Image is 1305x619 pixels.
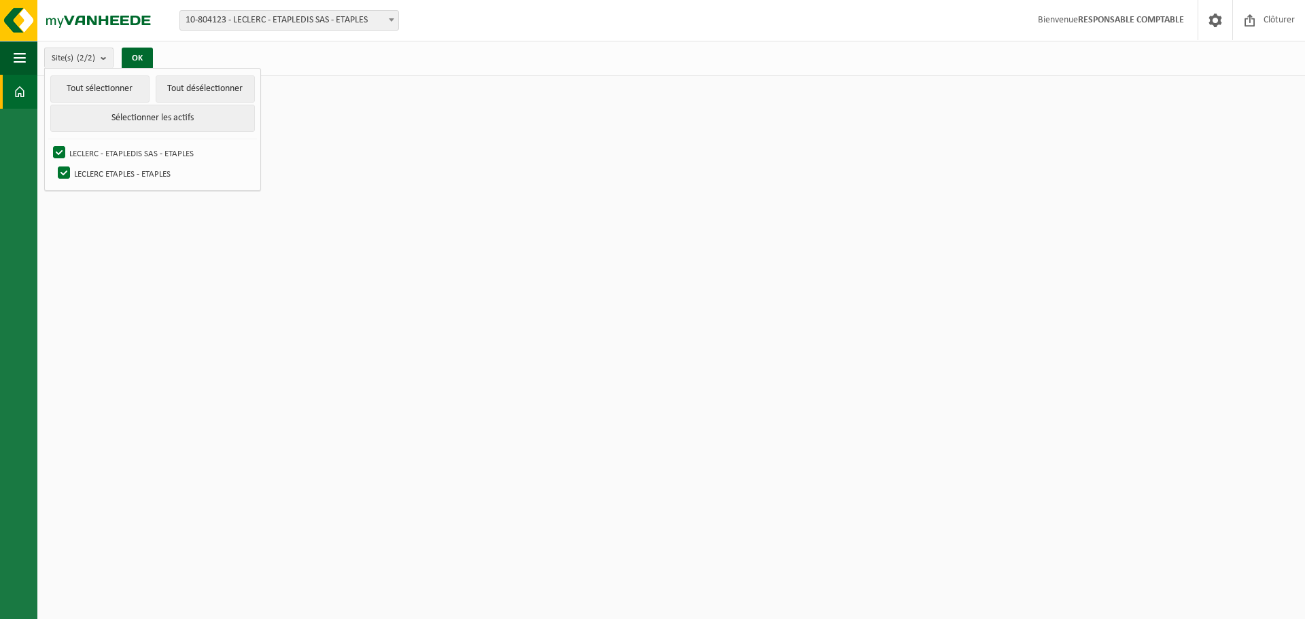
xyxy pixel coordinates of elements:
label: LECLERC - ETAPLEDIS SAS - ETAPLES [50,143,255,163]
button: Site(s)(2/2) [44,48,114,68]
count: (2/2) [77,54,95,63]
label: LECLERC ETAPLES - ETAPLES [55,163,255,183]
span: 10-804123 - LECLERC - ETAPLEDIS SAS - ETAPLES [179,10,399,31]
button: Tout désélectionner [156,75,255,103]
button: OK [122,48,153,69]
button: Tout sélectionner [50,75,150,103]
span: Site(s) [52,48,95,69]
button: Sélectionner les actifs [50,105,255,132]
strong: RESPONSABLE COMPTABLE [1078,15,1184,25]
span: 10-804123 - LECLERC - ETAPLEDIS SAS - ETAPLES [180,11,398,30]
